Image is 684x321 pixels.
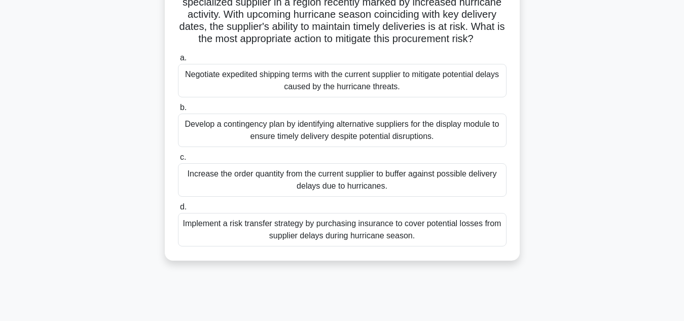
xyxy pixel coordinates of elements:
span: a. [180,53,187,62]
span: c. [180,153,186,161]
div: Increase the order quantity from the current supplier to buffer against possible delivery delays ... [178,163,507,197]
div: Develop a contingency plan by identifying alternative suppliers for the display module to ensure ... [178,114,507,147]
div: Negotiate expedited shipping terms with the current supplier to mitigate potential delays caused ... [178,64,507,97]
span: d. [180,202,187,211]
span: b. [180,103,187,112]
div: Implement a risk transfer strategy by purchasing insurance to cover potential losses from supplie... [178,213,507,246]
